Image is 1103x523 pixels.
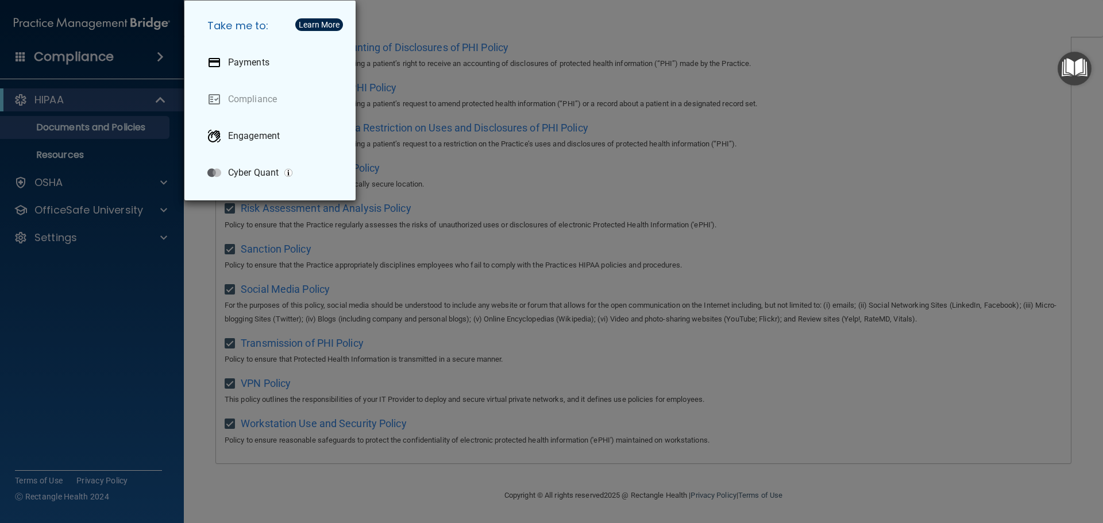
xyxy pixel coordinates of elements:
a: Engagement [198,120,346,152]
p: Cyber Quant [228,167,279,179]
button: Learn More [295,18,343,31]
p: Payments [228,57,269,68]
p: Engagement [228,130,280,142]
a: Cyber Quant [198,157,346,189]
div: Learn More [299,21,340,29]
button: Open Resource Center [1058,52,1092,86]
a: Compliance [198,83,346,115]
a: Payments [198,47,346,79]
h5: Take me to: [198,10,346,42]
iframe: Drift Widget Chat Controller [1046,444,1089,487]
